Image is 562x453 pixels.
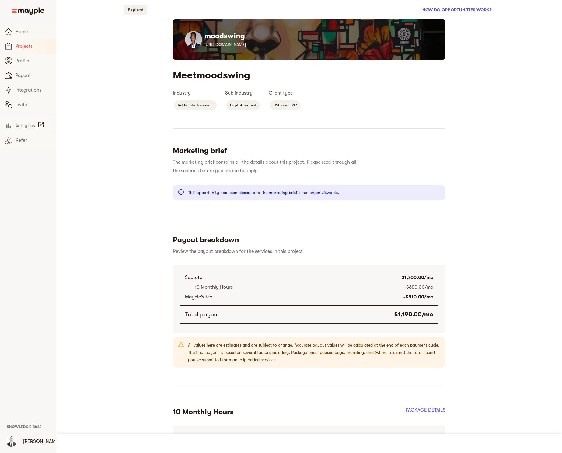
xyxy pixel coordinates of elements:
[15,86,51,94] span: Integrations
[204,31,433,41] h5: moodswing
[173,89,218,97] h6: Industry
[185,311,315,319] h6: Total payout
[325,293,433,301] p: -$510.00/mo
[7,424,42,429] a: Knowledge Base
[185,274,315,281] p: Subtotal
[2,432,21,451] button: User Menu
[422,6,492,13] span: How do opportunities work?
[173,408,234,416] h2: 10 Monthly Hours
[532,424,562,453] iframe: Chat Widget
[420,4,494,15] button: How do opportunities work?
[124,5,147,15] p: Expired
[225,89,261,97] h6: Sub industry
[173,69,445,82] h4: Meet moodswing
[7,425,42,429] span: Knowledge Base
[23,438,60,445] p: [PERSON_NAME]
[173,146,445,155] h5: Marketing brief
[5,435,18,448] img: YzGHmO1kSGdVflceqAsQ
[226,102,260,109] span: Digital content
[185,293,315,301] p: Mayple's fee
[269,89,302,97] h6: Client type
[195,284,315,291] p: 10 Monthly Hours
[15,57,51,64] span: Profile
[325,284,433,291] p: $680.00/mo
[15,43,51,50] span: Projects
[204,42,246,47] a: [URL][DOMAIN_NAME]
[270,102,301,109] span: B2B and B2C
[325,274,433,281] p: $1,700.00/mo
[15,28,51,35] span: Home
[173,235,445,245] h5: Payout breakdown
[185,31,202,48] img: IJcsfwzvRDiurR3ulUJu
[406,406,445,421] h2: PACKAGE DETAILS
[188,186,339,199] div: This opportunity has been closed, and the marketing brief is no longer viewable.
[174,102,217,109] span: Art & Entertainment
[188,339,441,366] div: All values here are estimates and are subject to change. Accurate payout values will be calculate...
[15,122,35,129] span: Analytics
[173,158,358,175] h6: The marketing brief contains all the details about this project. Please read through all the sect...
[15,72,51,79] span: Payout
[16,137,51,144] span: Refer
[325,311,433,319] h6: $1,190.00/mo
[15,101,51,108] span: Invite
[173,247,358,256] h6: Review the payout breakdown for the services in this project
[12,7,44,15] img: Main logo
